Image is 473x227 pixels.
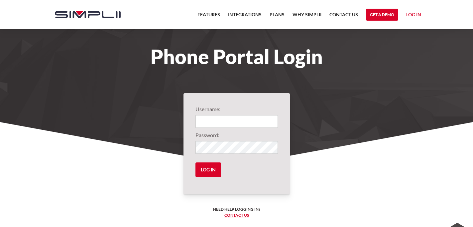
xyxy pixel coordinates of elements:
h6: Need help logging in? ‍ [213,206,260,218]
a: Log in [406,11,421,21]
img: Simplii [55,11,121,18]
input: Log in [195,162,221,177]
a: Plans [270,11,285,23]
h1: Phone Portal Login [48,49,425,64]
label: Username: [195,105,278,113]
a: Contact us [224,213,249,218]
a: Why Simplii [293,11,321,23]
label: Password: [195,131,278,139]
a: Integrations [228,11,262,23]
a: Features [197,11,220,23]
form: Login [195,105,278,182]
a: Contact US [329,11,358,23]
a: Get a Demo [366,9,398,21]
